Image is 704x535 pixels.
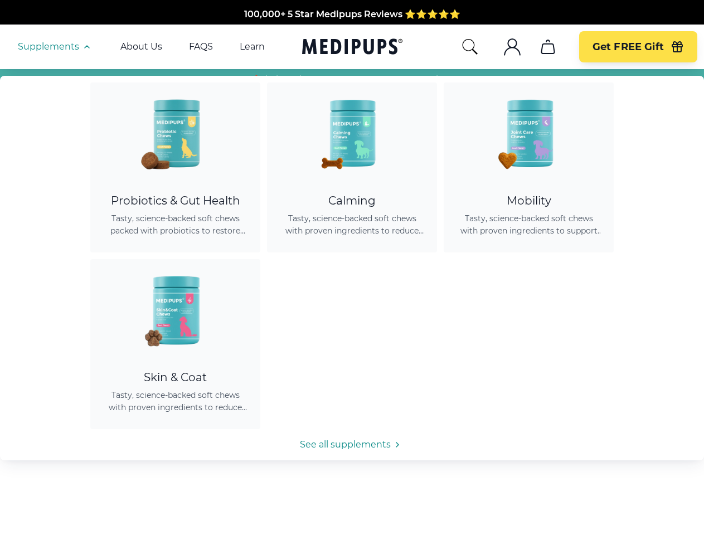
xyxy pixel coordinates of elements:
button: search [461,38,479,56]
div: Mobility [457,194,600,208]
div: Probiotics & Gut Health [104,194,247,208]
img: Skin & Coat Chews - Medipups [125,259,226,359]
a: FAQS [189,41,213,52]
span: Tasty, science-backed soft chews with proven ingredients to reduce anxiety, promote relaxation, a... [280,212,424,237]
span: 100,000+ 5 Star Medipups Reviews ⭐️⭐️⭐️⭐️⭐️ [244,7,460,18]
a: Joint Care Chews - MedipupsMobilityTasty, science-backed soft chews with proven ingredients to su... [444,82,614,252]
a: Calming Dog Chews - MedipupsCalmingTasty, science-backed soft chews with proven ingredients to re... [267,82,437,252]
a: About Us [120,41,162,52]
span: Tasty, science-backed soft chews with proven ingredients to support joint health, improve mobilit... [457,212,600,237]
button: Get FREE Gift [579,31,697,62]
a: Skin & Coat Chews - MedipupsSkin & CoatTasty, science-backed soft chews with proven ingredients t... [90,259,260,429]
span: Get FREE Gift [593,41,664,53]
span: Tasty, science-backed soft chews with proven ingredients to reduce shedding, promote healthy skin... [104,389,247,414]
button: account [499,33,526,60]
button: cart [535,33,561,60]
a: Medipups [302,36,402,59]
a: Learn [240,41,265,52]
img: Calming Dog Chews - Medipups [302,82,402,183]
span: Made In The [GEOGRAPHIC_DATA] from domestic & globally sourced ingredients [167,21,537,31]
img: Joint Care Chews - Medipups [479,82,579,183]
span: Supplements [18,41,79,52]
img: Probiotic Dog Chews - Medipups [125,82,226,183]
a: Probiotic Dog Chews - MedipupsProbiotics & Gut HealthTasty, science-backed soft chews packed with... [90,82,260,252]
div: Calming [280,194,424,208]
span: Tasty, science-backed soft chews packed with probiotics to restore gut balance, ease itching, sup... [104,212,247,237]
button: Supplements [18,40,94,53]
div: Skin & Coat [104,371,247,385]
